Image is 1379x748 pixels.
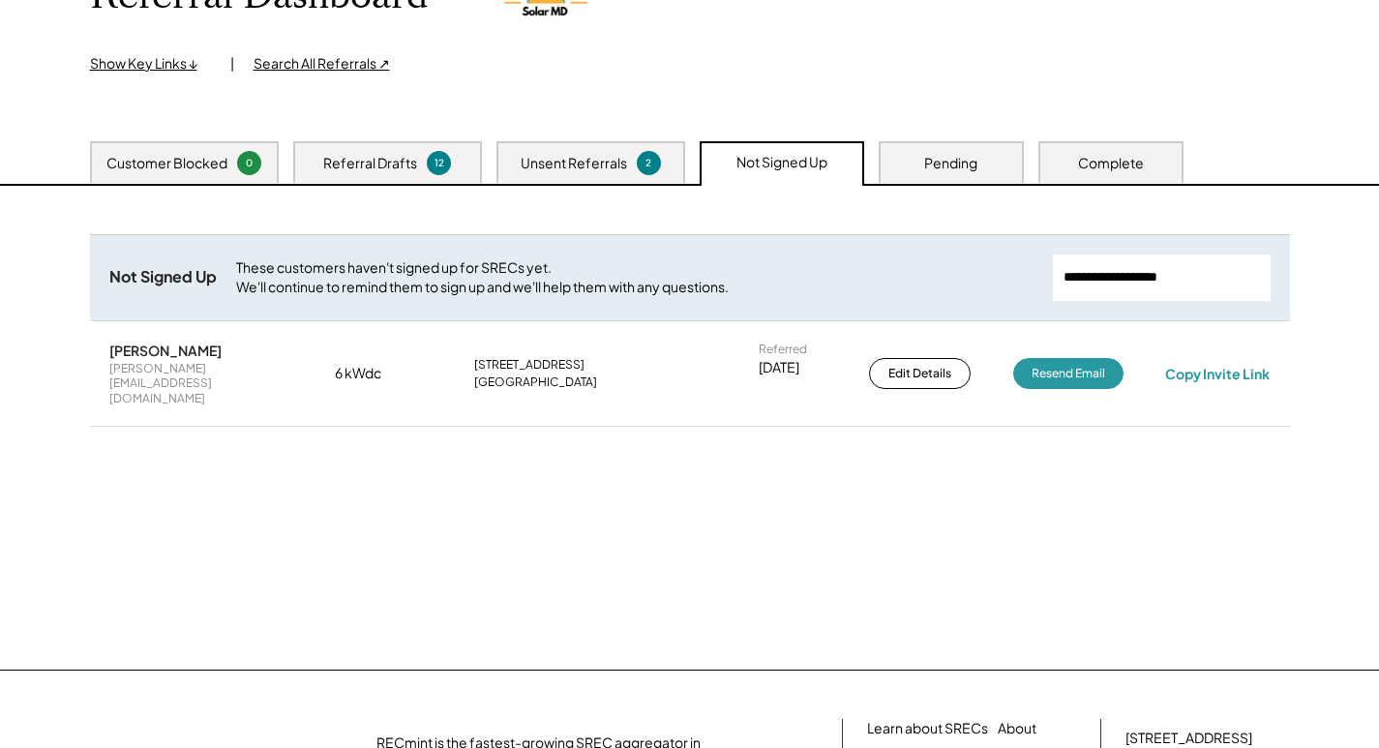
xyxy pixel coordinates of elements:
[759,358,799,377] div: [DATE]
[90,54,211,74] div: Show Key Links ↓
[109,342,222,359] div: [PERSON_NAME]
[254,54,390,74] div: Search All Referrals ↗
[323,154,417,173] div: Referral Drafts
[474,357,585,373] div: [STREET_ADDRESS]
[736,153,827,172] div: Not Signed Up
[230,54,234,74] div: |
[521,154,627,173] div: Unsent Referrals
[474,374,597,390] div: [GEOGRAPHIC_DATA]
[867,719,988,738] a: Learn about SRECs
[109,267,217,287] div: Not Signed Up
[998,719,1036,738] a: About
[640,156,658,170] div: 2
[335,364,432,383] div: 6 kWdc
[1078,154,1144,173] div: Complete
[1013,358,1124,389] button: Resend Email
[236,258,1034,296] div: These customers haven't signed up for SRECs yet. We'll continue to remind them to sign up and we'...
[106,154,227,173] div: Customer Blocked
[1125,729,1252,748] div: [STREET_ADDRESS]
[430,156,448,170] div: 12
[1165,365,1270,382] div: Copy Invite Link
[759,342,807,357] div: Referred
[240,156,258,170] div: 0
[924,154,977,173] div: Pending
[869,358,971,389] button: Edit Details
[109,361,293,406] div: [PERSON_NAME][EMAIL_ADDRESS][DOMAIN_NAME]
